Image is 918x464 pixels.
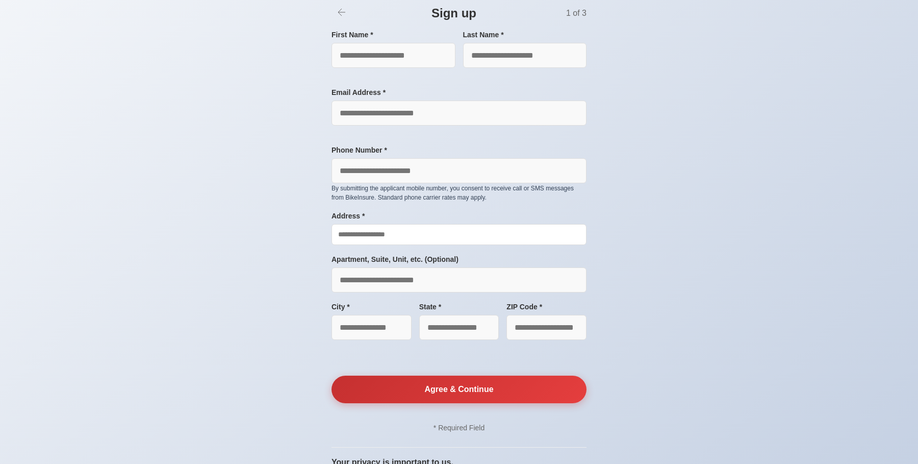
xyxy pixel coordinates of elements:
[331,185,574,201] span: By submitting the applicant mobile number, you consent to receive call or SMS messages from BikeI...
[433,424,484,432] span: * Required Field
[331,303,412,311] label: City *
[331,376,586,403] button: Agree & Continue
[566,9,586,17] span: 1 of 3
[431,6,476,20] h1: Sign up
[506,303,586,311] label: ZIP Code *
[419,303,499,311] label: State *
[331,31,455,39] label: First Name *
[331,88,586,96] label: Email Address *
[331,212,586,220] label: Address *
[331,146,586,154] label: Phone Number *
[463,31,587,39] label: Last Name *
[331,255,586,263] label: Apartment, Suite, Unit, etc. (Optional)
